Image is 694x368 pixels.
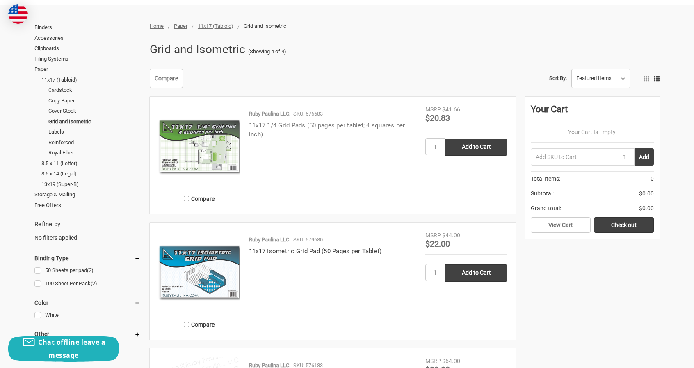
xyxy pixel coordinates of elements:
span: Chat offline leave a message [38,338,105,360]
div: No filters applied [34,220,141,242]
input: Compare [184,196,189,201]
h5: Other [34,329,141,339]
a: 11x17 Isometric Grid Pad (50 Pages per Tablet) [249,248,382,255]
img: 11x17 1/4 Grid Pads (50 pages per tablet; 4 squares per inch) [158,105,240,187]
div: MSRP [425,231,441,240]
a: Reinforced [48,137,141,148]
div: MSRP [425,105,441,114]
a: Grid and Isometric [48,116,141,127]
span: 0 [651,175,654,183]
a: 11x17 (Tabloid) [198,23,233,29]
span: (2) [91,280,97,286]
a: Accessories [34,33,141,43]
label: Sort By: [549,72,567,84]
a: 11x17 1/4 Grid Pads (50 pages per tablet; 4 squares per inch) [249,122,405,139]
span: Grid and Isometric [244,23,286,29]
input: Add SKU to Cart [531,148,615,166]
a: Paper [34,64,141,75]
div: Your Cart [531,102,654,122]
a: Check out [594,217,654,233]
input: Add to Cart [445,264,507,282]
img: 11x17 Isometric Grid Pad (50 Pages per Tablet) [158,231,240,313]
span: (Showing 4 of 4) [248,48,286,56]
span: $0.00 [639,204,654,213]
a: Clipboards [34,43,141,54]
a: Free Offers [34,200,141,211]
a: Copy Paper [48,95,141,106]
a: Storage & Mailing [34,189,141,200]
p: Ruby Paulina LLC. [249,110,290,118]
a: Cardstock [48,85,141,95]
a: Binders [34,22,141,33]
span: Grand total: [531,204,561,213]
span: (2) [87,267,94,273]
a: Compare [150,69,183,89]
a: 13x19 (Super-B) [41,179,141,190]
p: SKU: 576683 [293,110,323,118]
h5: Binding Type [34,253,141,263]
a: Filing Systems [34,54,141,64]
span: Total Items: [531,175,560,183]
span: $44.00 [442,232,460,239]
span: $64.00 [442,358,460,364]
p: Your Cart Is Empty. [531,128,654,136]
a: 100 Sheet Per Pack [34,278,141,289]
input: Compare [184,322,189,327]
label: Compare [158,192,240,205]
a: 8.5 x 11 (Letter) [41,158,141,169]
h5: Refine by [34,220,141,229]
p: Ruby Paulina LLC. [249,236,290,244]
a: Paper [174,23,187,29]
span: $22.00 [425,239,450,249]
div: MSRP [425,357,441,366]
span: $0.00 [639,189,654,198]
span: $41.66 [442,106,460,113]
a: Labels [48,127,141,137]
img: duty and tax information for United States [8,4,28,24]
a: 11x17 (Tabloid) [41,75,141,85]
a: View Cart [531,217,591,233]
button: Chat offline leave a message [8,336,119,362]
label: Compare [158,318,240,331]
a: Home [150,23,164,29]
button: Add [635,148,654,166]
input: Add to Cart [445,139,507,156]
a: Royal Fiber [48,148,141,158]
p: SKU: 579680 [293,236,323,244]
h5: Color [34,298,141,308]
span: Subtotal: [531,189,554,198]
a: White [34,310,141,321]
a: Cover Stock [48,106,141,116]
span: $20.83 [425,113,450,123]
a: 50 Sheets per pad [34,265,141,276]
a: 8.5 x 14 (Legal) [41,168,141,179]
h1: Grid and Isometric [150,39,246,60]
